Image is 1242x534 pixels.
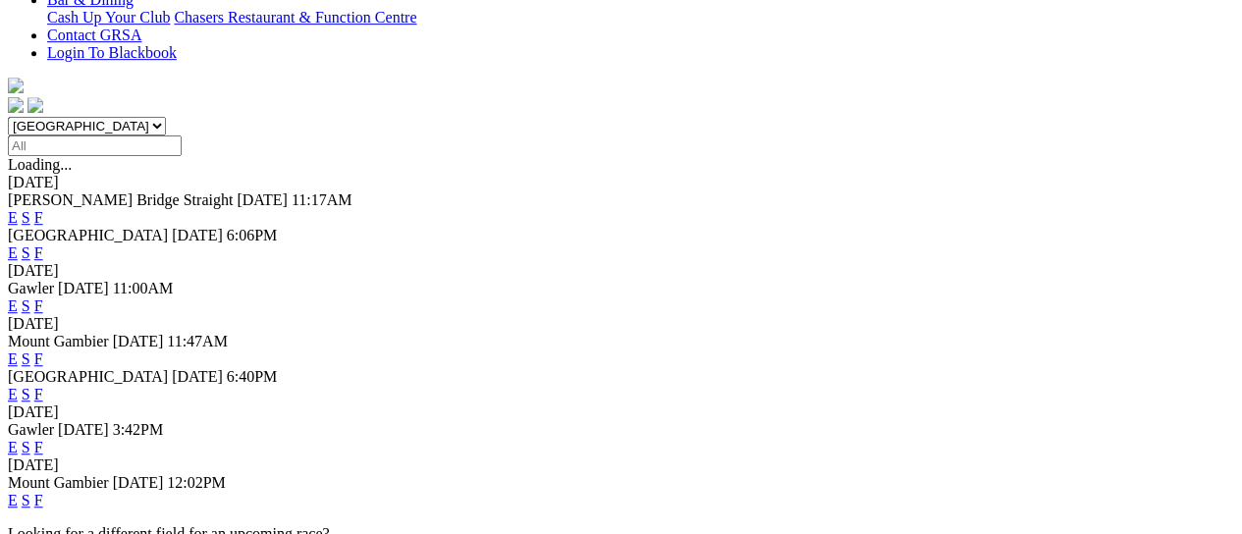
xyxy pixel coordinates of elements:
span: 11:17AM [292,191,352,208]
a: E [8,439,18,455]
span: [GEOGRAPHIC_DATA] [8,227,168,243]
a: S [22,492,30,508]
img: facebook.svg [8,97,24,113]
a: Login To Blackbook [47,44,177,61]
span: [DATE] [237,191,288,208]
span: 11:00AM [113,280,174,296]
span: [DATE] [172,368,223,385]
a: Contact GRSA [47,27,141,43]
a: S [22,297,30,314]
a: F [34,439,43,455]
span: [DATE] [113,474,164,491]
img: logo-grsa-white.png [8,78,24,93]
span: Mount Gambier [8,333,109,349]
a: E [8,350,18,367]
div: [DATE] [8,174,1234,191]
a: F [34,350,43,367]
span: [PERSON_NAME] Bridge Straight [8,191,233,208]
a: S [22,350,30,367]
a: F [34,209,43,226]
div: [DATE] [8,262,1234,280]
span: 6:06PM [227,227,278,243]
span: Gawler [8,280,54,296]
div: [DATE] [8,456,1234,474]
a: F [34,297,43,314]
div: [DATE] [8,315,1234,333]
span: Mount Gambier [8,474,109,491]
a: Chasers Restaurant & Function Centre [174,9,416,26]
a: E [8,297,18,314]
a: Cash Up Your Club [47,9,170,26]
a: E [8,492,18,508]
span: [DATE] [58,421,109,438]
span: [DATE] [113,333,164,349]
span: [GEOGRAPHIC_DATA] [8,368,168,385]
a: S [22,244,30,261]
span: [DATE] [58,280,109,296]
a: S [22,439,30,455]
a: E [8,386,18,402]
span: 12:02PM [167,474,226,491]
a: S [22,209,30,226]
a: F [34,244,43,261]
a: S [22,386,30,402]
a: E [8,244,18,261]
img: twitter.svg [27,97,43,113]
input: Select date [8,135,182,156]
div: Bar & Dining [47,9,1234,27]
span: 6:40PM [227,368,278,385]
a: F [34,492,43,508]
span: Gawler [8,421,54,438]
a: F [34,386,43,402]
span: Loading... [8,156,72,173]
span: [DATE] [172,227,223,243]
a: E [8,209,18,226]
div: [DATE] [8,403,1234,421]
span: 11:47AM [167,333,228,349]
span: 3:42PM [113,421,164,438]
